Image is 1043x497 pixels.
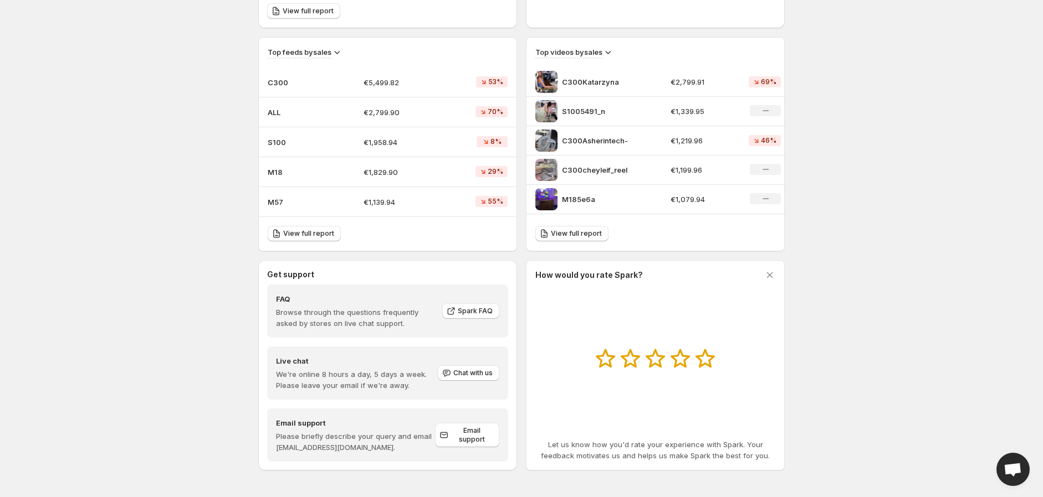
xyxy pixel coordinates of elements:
p: €5,499.82 [364,77,442,88]
span: 55% [488,197,503,206]
p: Please briefly describe your query and email [EMAIL_ADDRESS][DOMAIN_NAME]. [276,431,435,453]
h4: Email support [276,417,435,428]
h3: How would you rate Spark? [535,270,643,281]
img: C300cheyleif_reel [535,159,558,181]
a: Spark FAQ [442,303,499,319]
p: S100 [268,137,323,148]
span: View full report [551,229,602,238]
p: C300Asherintech- [562,135,645,146]
h3: Get support [267,269,314,280]
h3: Top videos by sales [535,46,602,58]
p: €2,799.90 [364,107,442,118]
p: €1,139.94 [364,196,442,208]
span: 69% [761,77,776,86]
p: Let us know how you'd rate your experience with Spark. Your feedback motivates us and helps us ma... [535,439,775,461]
p: M18 [268,167,323,178]
span: 70% [488,107,503,116]
p: C300 [268,77,323,88]
span: Chat with us [453,369,493,377]
button: Chat with us [438,365,499,381]
p: We're online 8 hours a day, 5 days a week. Please leave your email if we're away. [276,369,437,391]
span: 8% [490,137,502,146]
a: View full report [267,3,340,19]
p: Browse through the questions frequently asked by stores on live chat support. [276,307,434,329]
a: View full report [268,226,341,241]
p: ALL [268,107,323,118]
span: 53% [488,77,503,86]
p: C300cheyleif_reel [562,164,645,175]
p: €1,199.96 [671,164,736,175]
span: View full report [283,7,334,15]
h3: Top feeds by sales [268,46,331,58]
span: 29% [488,167,503,176]
p: M57 [268,196,323,208]
span: View full report [283,229,334,238]
p: M185e6a [562,194,645,205]
p: €1,219.96 [671,135,736,146]
p: €1,958.94 [364,137,442,148]
img: C300Asherintech- [535,130,558,152]
img: M185e6a [535,188,558,210]
span: Spark FAQ [458,307,493,315]
p: S1005491_n [562,106,645,117]
h4: FAQ [276,293,434,304]
p: €1,079.94 [671,194,736,205]
p: €1,339.95 [671,106,736,117]
a: View full report [535,226,609,241]
img: S1005491_n [535,100,558,122]
a: Email support [435,423,499,447]
h4: Live chat [276,355,437,366]
span: Email support [451,426,493,444]
img: C300Katarzyna [535,71,558,93]
p: €2,799.91 [671,76,736,87]
div: Open chat [996,453,1030,486]
span: 46% [761,136,776,145]
p: C300Katarzyna [562,76,645,87]
p: €1,829.90 [364,167,442,178]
